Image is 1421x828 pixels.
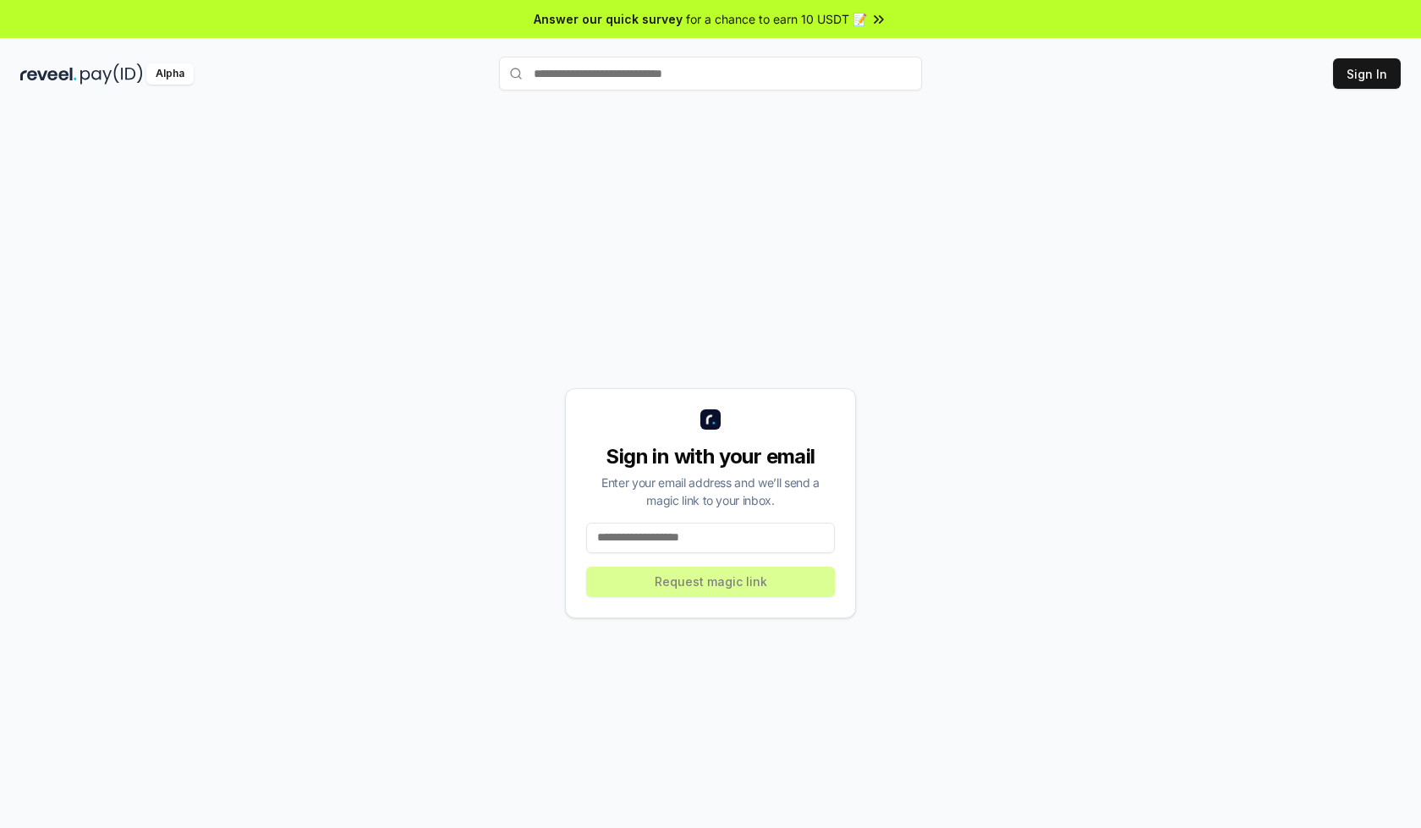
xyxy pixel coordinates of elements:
[586,474,835,509] div: Enter your email address and we’ll send a magic link to your inbox.
[1333,58,1401,89] button: Sign In
[700,409,721,430] img: logo_small
[686,10,867,28] span: for a chance to earn 10 USDT 📝
[80,63,143,85] img: pay_id
[146,63,194,85] div: Alpha
[20,63,77,85] img: reveel_dark
[586,443,835,470] div: Sign in with your email
[534,10,683,28] span: Answer our quick survey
